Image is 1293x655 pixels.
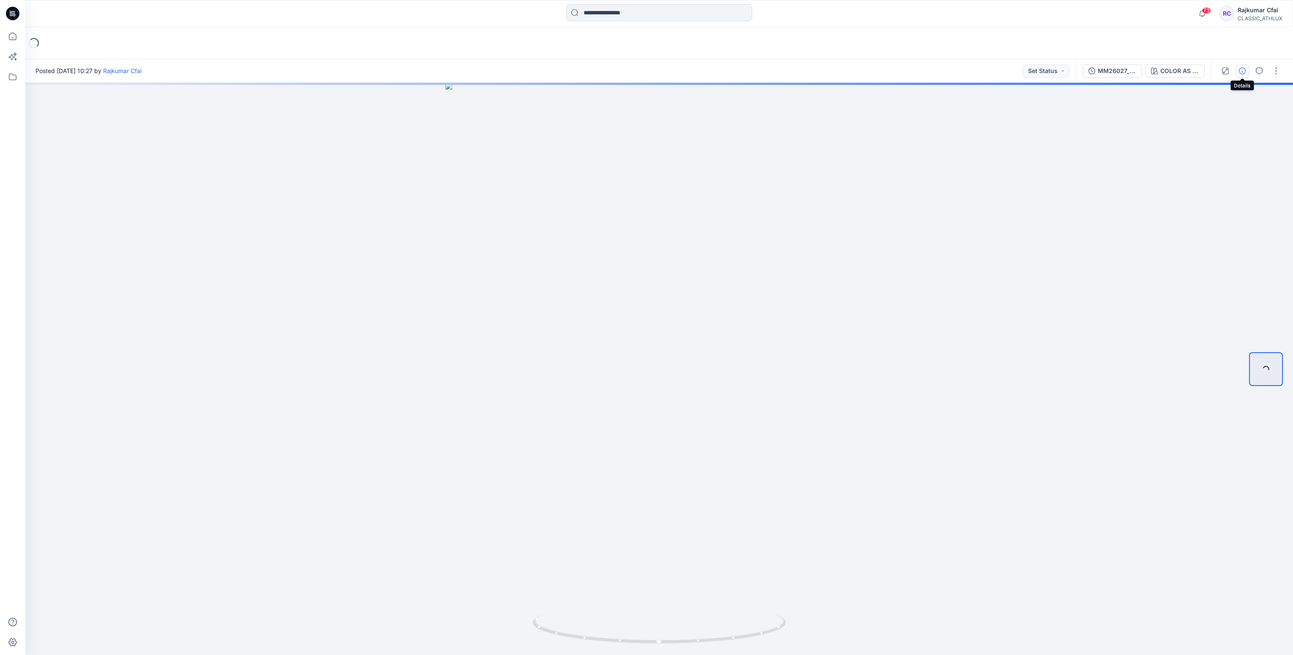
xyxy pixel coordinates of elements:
span: Posted [DATE] 10:27 by [35,66,142,75]
div: COLOR AS HEADER [1160,66,1199,76]
button: Details [1236,64,1249,78]
div: MM26027_ADM_ MENS FAVORITE KNIT HOODIE [1098,66,1137,76]
div: Rajkumar Cfai [1238,5,1282,15]
button: MM26027_ADM_ MENS FAVORITE KNIT HOODIE [1083,64,1142,78]
button: COLOR AS HEADER [1146,64,1205,78]
span: 73 [1202,7,1211,14]
div: CLASSIC_ATHLUX [1238,15,1282,22]
a: Rajkumar Cfai [103,67,142,74]
div: RC [1219,6,1234,21]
